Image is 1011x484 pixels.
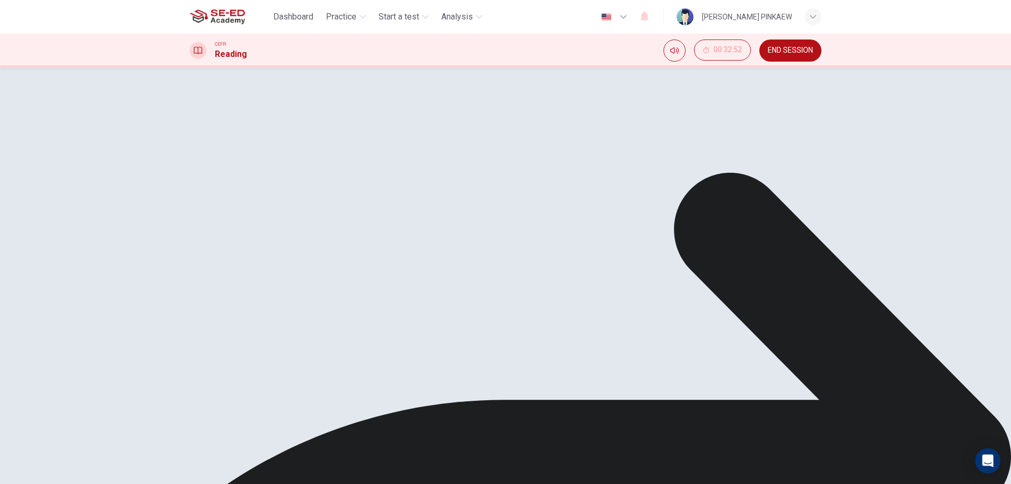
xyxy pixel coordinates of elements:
button: Analysis [437,7,487,26]
button: Dashboard [269,7,318,26]
span: END SESSION [768,46,813,55]
div: Open Intercom Messenger [975,448,1000,473]
div: [PERSON_NAME] PINKAEW [702,11,792,23]
h1: Reading [215,48,247,61]
span: 00:32:52 [713,46,742,54]
a: SE-ED Academy logo [190,6,269,27]
img: Profile picture [677,8,693,25]
button: 00:32:52 [694,39,751,61]
span: Dashboard [273,11,313,23]
span: CEFR [215,41,226,48]
button: Practice [322,7,370,26]
span: Analysis [441,11,473,23]
button: Start a test [374,7,433,26]
img: en [600,13,613,21]
span: Practice [326,11,356,23]
img: SE-ED Academy logo [190,6,245,27]
div: Hide [694,39,751,62]
div: Mute [663,39,686,62]
button: END SESSION [759,39,821,62]
span: Start a test [379,11,419,23]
